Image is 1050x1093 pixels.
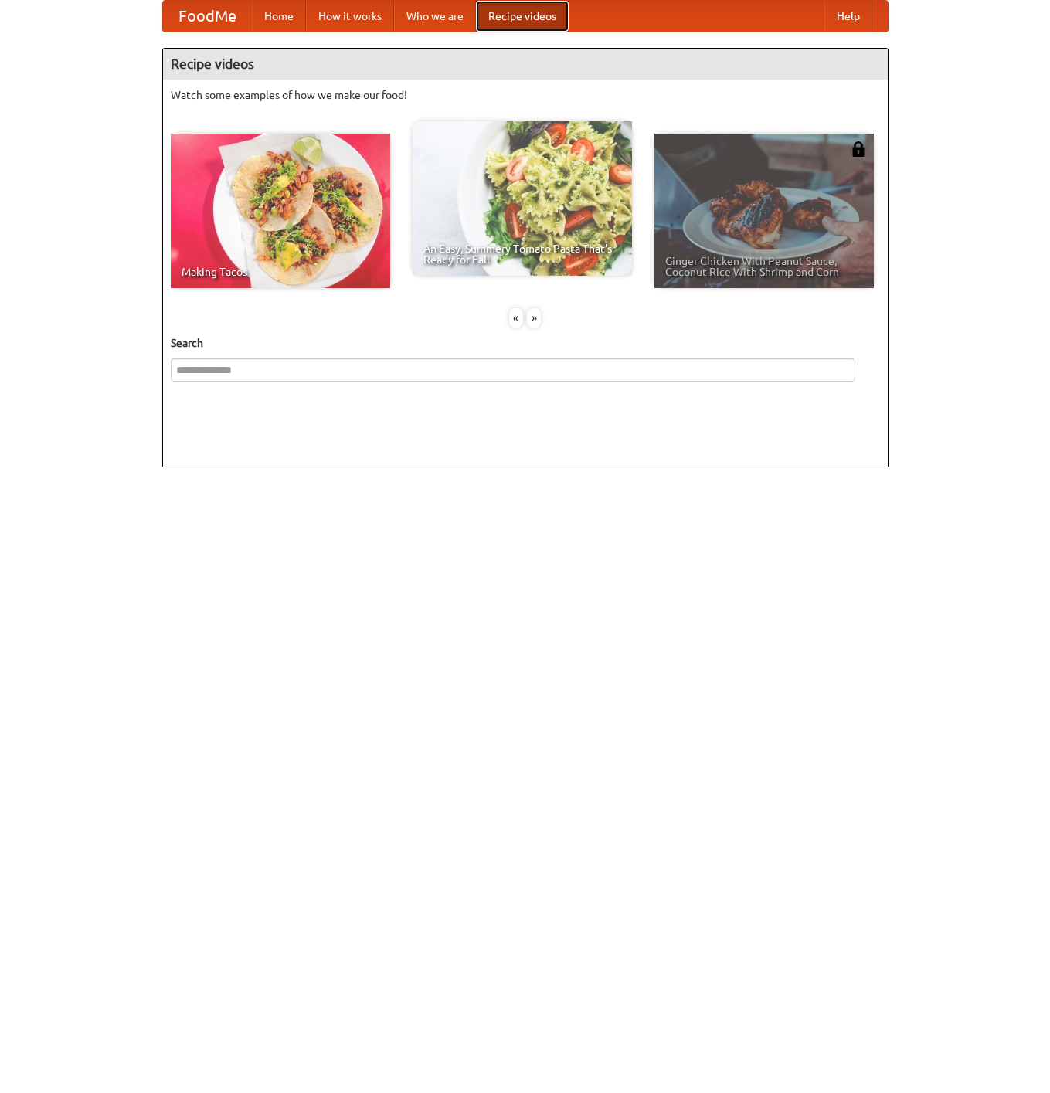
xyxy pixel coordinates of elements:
h4: Recipe videos [163,49,888,80]
span: An Easy, Summery Tomato Pasta That's Ready for Fall [423,243,621,265]
h5: Search [171,335,880,351]
div: » [527,308,541,328]
a: An Easy, Summery Tomato Pasta That's Ready for Fall [413,121,632,276]
a: Recipe videos [476,1,569,32]
a: Who we are [394,1,476,32]
a: FoodMe [163,1,252,32]
a: Help [824,1,872,32]
span: Making Tacos [182,266,379,277]
img: 483408.png [851,141,866,157]
a: Home [252,1,306,32]
a: How it works [306,1,394,32]
p: Watch some examples of how we make our food! [171,87,880,103]
div: « [509,308,523,328]
a: Making Tacos [171,134,390,288]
